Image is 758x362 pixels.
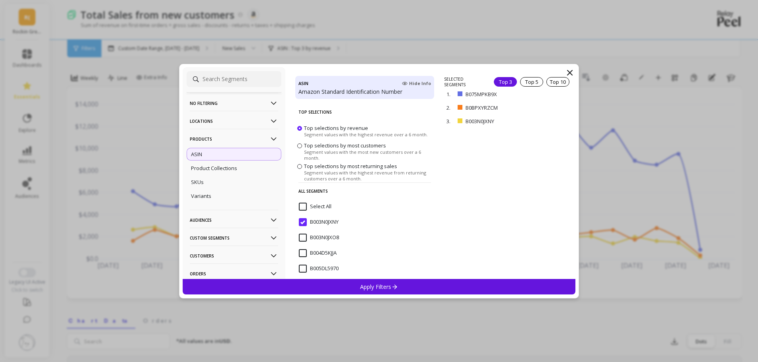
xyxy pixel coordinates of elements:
[299,249,337,257] span: B004D5KJJA
[446,118,454,125] p: 3.
[304,142,386,149] span: Top selections by most customers
[190,129,278,149] p: Products
[304,170,432,182] span: Segment values with the highest revenue from returning customers over a 6 month.
[304,149,432,161] span: Segment values with the most new customers over a 6 month.
[190,228,278,248] p: Custom Segments
[190,111,278,131] p: Locations
[444,76,484,87] p: SELECTED SEGMENTS
[190,246,278,266] p: Customers
[446,104,454,111] p: 2.
[191,192,211,199] p: Variants
[187,71,281,87] input: Search Segments
[299,265,339,273] span: B005DL5970
[446,91,454,98] p: 1.
[520,77,543,87] div: Top 5
[466,91,534,98] p: B075MPKB9X
[299,234,339,242] span: B003N0JXO8
[494,77,517,87] div: Top 3
[298,88,431,96] p: Amazon Standard Identification Number
[191,178,204,186] p: SKUs
[304,163,397,170] span: Top selections by most returning sales
[298,182,431,199] p: All Segments
[466,104,534,111] p: B0BPXYRZCM
[190,93,278,113] p: No filtering
[190,263,278,284] p: Orders
[304,124,368,131] span: Top selections by revenue
[191,151,202,158] p: ASIN
[299,203,331,211] span: Select All
[546,77,569,87] div: Top 10
[190,210,278,230] p: Audiences
[298,104,431,120] p: Top Selections
[360,283,398,290] p: Apply Filters
[402,80,431,87] span: Hide Info
[299,218,339,226] span: B003N0JXNY
[466,118,532,125] p: B003N0JXNY
[298,79,308,88] h4: ASIN
[191,165,237,172] p: Product Collections
[304,131,428,137] span: Segment values with the highest revenue over a 6 month.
